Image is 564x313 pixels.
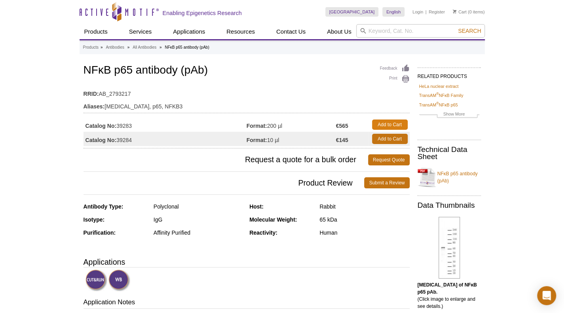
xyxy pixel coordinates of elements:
a: Request Quote [368,154,410,165]
strong: €145 [336,137,348,144]
h2: Technical Data Sheet [418,146,481,160]
div: Open Intercom Messenger [537,286,556,305]
strong: Aliases: [84,103,105,110]
a: Add to Cart [372,134,408,144]
div: Affinity Purified [154,229,243,236]
div: 65 kDa [319,216,409,223]
a: Applications [168,24,210,39]
a: About Us [322,24,356,39]
strong: Molecular Weight: [249,216,297,223]
div: Polyclonal [154,203,243,210]
a: TransAM®NFκB Family [419,92,463,99]
strong: Catalog No: [85,122,117,129]
div: IgG [154,216,243,223]
a: Cart [453,9,467,15]
a: Register [429,9,445,15]
div: Rabbit [319,203,409,210]
a: Antibodies [106,44,124,51]
h2: Enabling Epigenetics Research [163,9,242,17]
strong: Antibody Type: [84,203,123,210]
li: » [101,45,103,49]
sup: ® [436,101,439,105]
li: NFκB p65 antibody (pAb) [165,45,209,49]
strong: Format: [247,122,267,129]
strong: Isotype: [84,216,105,223]
li: (0 items) [453,7,485,17]
a: Print [380,75,410,83]
span: Request a quote for a bulk order [84,154,368,165]
a: TransAM®NFκB p65 [419,101,458,108]
a: Submit a Review [364,177,409,188]
h3: Application Notes [84,298,410,309]
td: 39283 [84,118,247,132]
a: Services [124,24,157,39]
a: Add to Cart [372,120,408,130]
span: Product Review [84,177,365,188]
td: 39284 [84,132,247,146]
a: Login [412,9,423,15]
div: Human [319,229,409,236]
a: Resources [222,24,260,39]
h1: NFκB p65 antibody (pAb) [84,64,410,78]
a: [GEOGRAPHIC_DATA] [325,7,379,17]
h3: Applications [84,256,410,268]
li: » [127,45,130,49]
span: Search [458,28,481,34]
p: (Click image to enlarge and see details.) [418,281,481,310]
td: AB_2793217 [84,85,410,98]
td: 10 µl [247,132,336,146]
img: Western Blot Validated [108,269,130,291]
sup: ® [436,92,439,96]
strong: Catalog No: [85,137,117,144]
strong: Host: [249,203,264,210]
strong: Reactivity: [249,230,277,236]
a: Contact Us [272,24,310,39]
img: CUT&RUN Validated [85,269,107,291]
img: Your Cart [453,9,456,13]
a: HeLa nuclear extract [419,83,459,90]
li: » [160,45,162,49]
td: 200 µl [247,118,336,132]
a: NFκB p65 antibody (pAb) [418,165,481,189]
a: English [382,7,404,17]
h2: Data Thumbnails [418,202,481,209]
li: | [425,7,427,17]
input: Keyword, Cat. No. [356,24,485,38]
strong: Format: [247,137,267,144]
b: [MEDICAL_DATA] of NFκB p65 pAb. [418,282,477,295]
h2: RELATED PRODUCTS [418,67,481,82]
a: Show More [419,110,479,120]
strong: RRID: [84,90,99,97]
button: Search [456,27,483,34]
strong: Purification: [84,230,116,236]
a: Products [80,24,112,39]
a: All Antibodies [133,44,156,51]
a: Feedback [380,64,410,73]
a: Products [83,44,99,51]
img: NFκB p65 antibody (pAb) tested by Western blot. [439,217,460,279]
td: [MEDICAL_DATA], p65, NFKB3 [84,98,410,111]
strong: €565 [336,122,348,129]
